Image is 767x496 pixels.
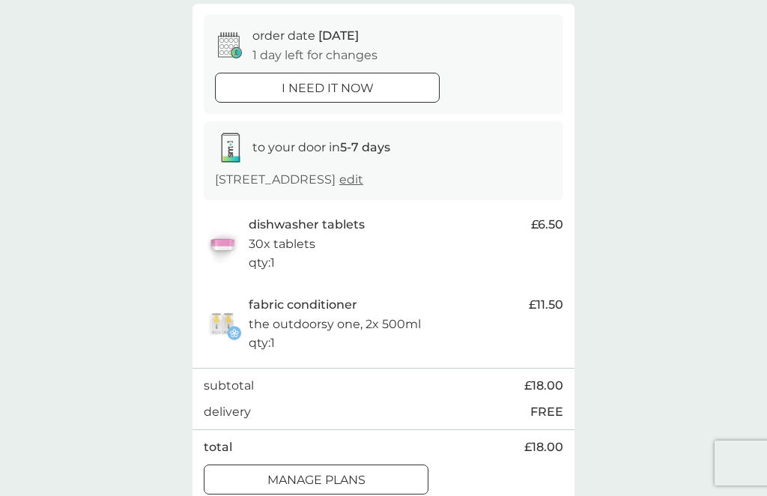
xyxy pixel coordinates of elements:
[204,465,428,495] button: manage plans
[204,376,254,396] p: subtotal
[204,438,232,457] p: total
[529,295,563,315] span: £11.50
[267,471,366,490] p: manage plans
[249,333,275,353] p: qty : 1
[252,140,390,154] span: to your door in
[249,315,421,334] p: the outdoorsy one, 2x 500ml
[318,28,359,43] span: [DATE]
[204,402,251,422] p: delivery
[524,376,563,396] span: £18.00
[249,295,357,315] p: fabric conditioner
[252,26,359,46] p: order date
[249,235,315,254] p: 30x tablets
[339,172,363,187] a: edit
[249,215,365,235] p: dishwasher tablets
[249,253,275,273] p: qty : 1
[531,215,563,235] span: £6.50
[282,79,374,98] p: i need it now
[215,170,363,190] p: [STREET_ADDRESS]
[252,46,378,65] p: 1 day left for changes
[524,438,563,457] span: £18.00
[215,73,440,103] button: i need it now
[530,402,563,422] p: FREE
[340,140,390,154] strong: 5-7 days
